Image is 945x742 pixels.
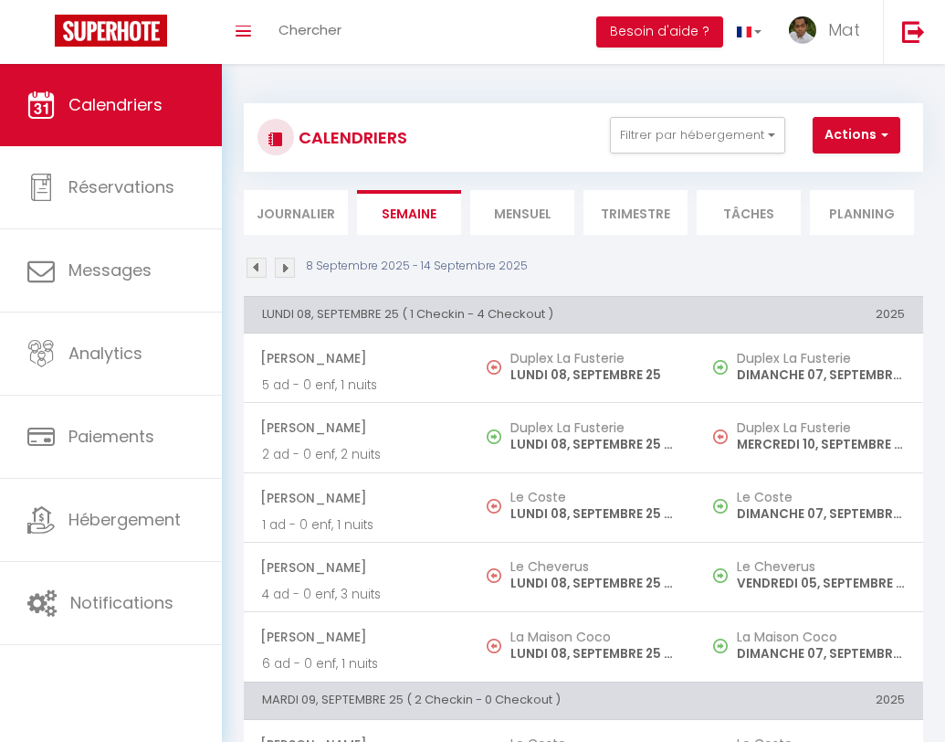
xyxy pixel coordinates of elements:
[262,515,452,535] p: 1 ad - 0 enf, 1 nuits
[510,559,678,574] h5: Le Cheverus
[713,499,728,514] img: NO IMAGE
[262,376,452,395] p: 5 ad - 0 enf, 1 nuits
[713,360,728,375] img: NO IMAGE
[15,7,69,62] button: Ouvrir le widget de chat LiveChat
[510,644,678,663] p: LUNDI 08, SEPTEMBRE 25 - 10:00
[737,435,905,454] p: MERCREDI 10, SEPTEMBRE 25 - 09:00
[487,568,501,583] img: NO IMAGE
[244,190,348,235] li: Journalier
[294,117,407,158] h3: CALENDRIERS
[737,574,905,593] p: VENDREDI 05, SEPTEMBRE 25 - 17:00
[357,190,461,235] li: Semaine
[713,568,728,583] img: NO IMAGE
[244,296,697,333] th: LUNDI 08, SEPTEMBRE 25 ( 1 Checkin - 4 Checkout )
[737,630,905,644] h5: La Maison Coco
[510,366,678,385] p: LUNDI 08, SEPTEMBRE 25
[902,20,925,43] img: logout
[260,341,452,376] span: [PERSON_NAME]
[610,117,785,154] button: Filtrer par hébergement
[68,175,174,198] span: Réservations
[697,190,801,235] li: Tâches
[487,639,501,653] img: NO IMAGE
[306,258,528,275] p: 8 Septembre 2025 - 14 Septembre 2025
[260,410,452,445] span: [PERSON_NAME]
[260,481,452,515] span: [PERSON_NAME]
[510,504,678,524] p: LUNDI 08, SEPTEMBRE 25 - 10:00
[510,351,678,366] h5: Duplex La Fusterie
[510,574,678,593] p: LUNDI 08, SEPTEMBRE 25 - 10:00
[737,366,905,385] p: DIMANCHE 07, SEPTEMBRE 25
[68,342,142,365] span: Analytics
[68,508,181,531] span: Hébergement
[828,18,860,41] span: Mat
[510,420,678,435] h5: Duplex La Fusterie
[260,550,452,585] span: [PERSON_NAME]
[470,190,574,235] li: Mensuel
[737,351,905,366] h5: Duplex La Fusterie
[487,499,501,514] img: NO IMAGE
[55,15,167,47] img: Super Booking
[583,190,688,235] li: Trimestre
[713,429,728,444] img: NO IMAGE
[260,620,452,654] span: [PERSON_NAME]
[737,420,905,435] h5: Duplex La Fusterie
[737,504,905,524] p: DIMANCHE 07, SEPTEMBRE 25 - 19:00
[70,591,173,614] span: Notifications
[789,16,816,44] img: ...
[713,639,728,653] img: NO IMAGE
[68,425,154,448] span: Paiements
[810,190,914,235] li: Planning
[278,20,341,39] span: Chercher
[262,585,452,604] p: 4 ad - 0 enf, 3 nuits
[697,296,923,333] th: 2025
[510,490,678,504] h5: Le Coste
[737,644,905,663] p: DIMANCHE 07, SEPTEMBRE 25 - 17:00
[487,360,501,375] img: NO IMAGE
[68,259,152,281] span: Messages
[737,559,905,574] h5: Le Cheverus
[262,445,452,464] p: 2 ad - 0 enf, 2 nuits
[596,16,723,48] button: Besoin d'aide ?
[813,117,900,154] button: Actions
[510,630,678,644] h5: La Maison Coco
[737,490,905,504] h5: Le Coste
[697,683,923,719] th: 2025
[68,93,163,116] span: Calendriers
[262,654,452,673] p: 6 ad - 0 enf, 1 nuits
[510,435,678,454] p: LUNDI 08, SEPTEMBRE 25 - 17:00
[244,683,697,719] th: MARDI 09, SEPTEMBRE 25 ( 2 Checkin - 0 Checkout )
